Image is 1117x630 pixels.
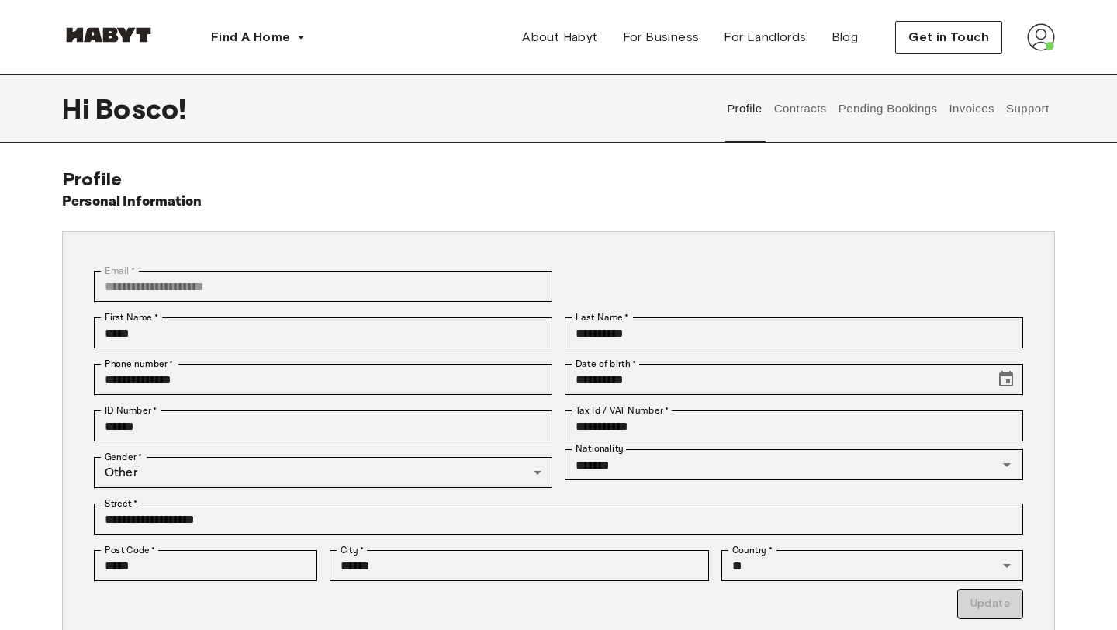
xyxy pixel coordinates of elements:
label: Tax Id / VAT Number [576,403,669,417]
button: Invoices [947,74,996,143]
button: Support [1004,74,1051,143]
span: Find A Home [211,28,290,47]
div: You can't change your email address at the moment. Please reach out to customer support in case y... [94,271,552,302]
span: Blog [832,28,859,47]
img: Habyt [62,27,155,43]
button: Open [996,555,1018,576]
button: Choose date, selected date is Jan 14, 1994 [991,364,1022,395]
span: About Habyt [522,28,597,47]
a: Blog [819,22,871,53]
div: Other [94,457,552,488]
span: Hi [62,92,95,125]
span: Profile [62,168,122,190]
label: First Name [105,310,158,324]
a: For Landlords [711,22,818,53]
button: Open [996,454,1018,476]
span: For Landlords [724,28,806,47]
a: For Business [610,22,712,53]
label: Last Name [576,310,629,324]
button: Pending Bookings [836,74,939,143]
button: Profile [725,74,765,143]
span: Bosco ! [95,92,186,125]
label: Country [732,543,773,557]
img: avatar [1027,23,1055,51]
span: Get in Touch [908,28,989,47]
button: Contracts [772,74,828,143]
label: City [341,543,365,557]
label: Date of birth [576,357,636,371]
div: user profile tabs [721,74,1055,143]
label: Gender [105,450,142,464]
span: For Business [623,28,700,47]
button: Get in Touch [895,21,1002,54]
h6: Personal Information [62,191,202,213]
label: Email [105,264,135,278]
label: ID Number [105,403,157,417]
label: Street [105,497,137,511]
label: Nationality [576,442,624,455]
button: Find A Home [199,22,318,53]
a: About Habyt [510,22,610,53]
label: Phone number [105,357,174,371]
label: Post Code [105,543,156,557]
